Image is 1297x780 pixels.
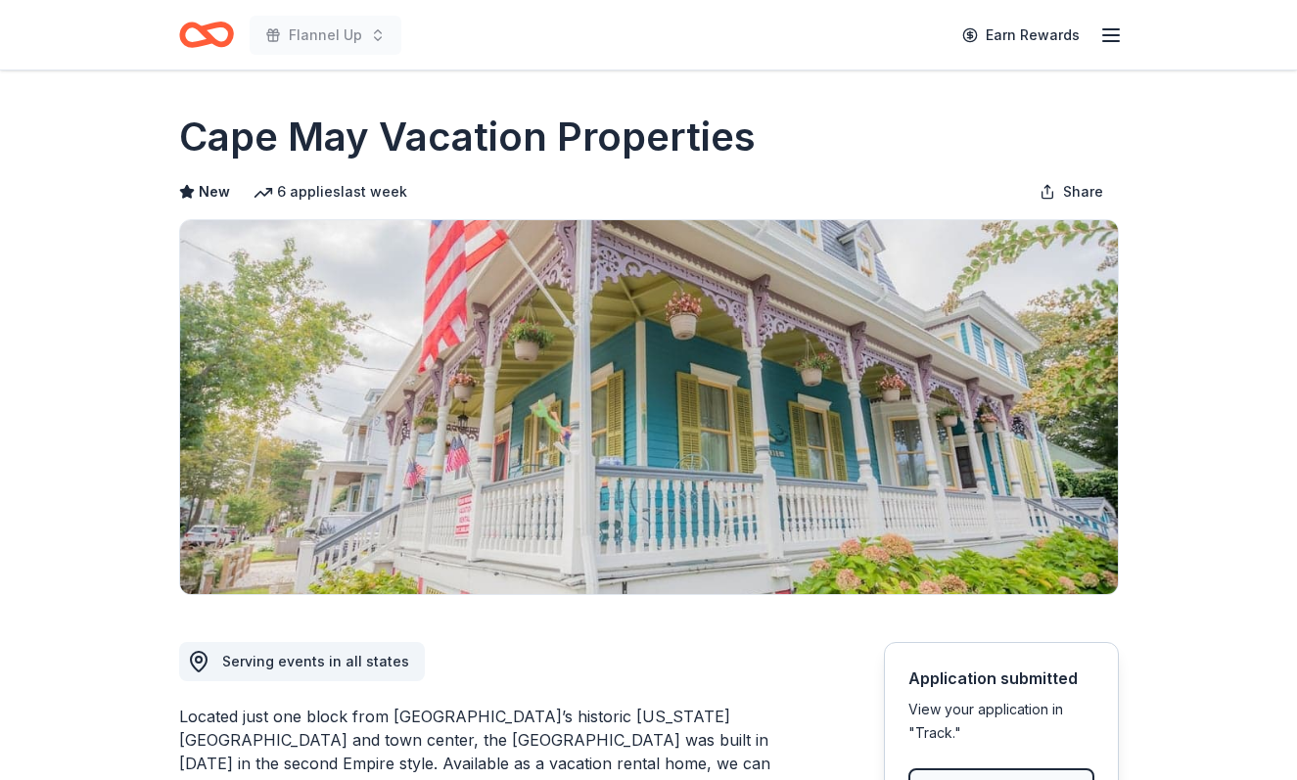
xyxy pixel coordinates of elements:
button: Share [1024,172,1119,211]
button: Flannel Up [250,16,401,55]
div: View your application in "Track." [908,698,1094,745]
span: Flannel Up [289,23,362,47]
h1: Cape May Vacation Properties [179,110,756,164]
span: Share [1063,180,1103,204]
a: Earn Rewards [950,18,1091,53]
a: Home [179,12,234,58]
img: Image for Cape May Vacation Properties [180,220,1118,594]
div: Application submitted [908,666,1094,690]
span: New [199,180,230,204]
div: 6 applies last week [254,180,407,204]
span: Serving events in all states [222,653,409,669]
